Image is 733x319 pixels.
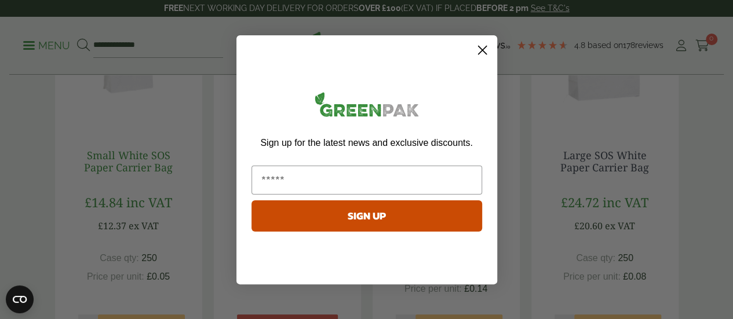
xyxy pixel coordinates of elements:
[251,87,482,126] img: greenpak_logo
[6,285,34,313] button: Open CMP widget
[260,138,472,148] span: Sign up for the latest news and exclusive discounts.
[472,40,493,60] button: Close dialog
[251,200,482,232] button: SIGN UP
[251,166,482,195] input: Email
